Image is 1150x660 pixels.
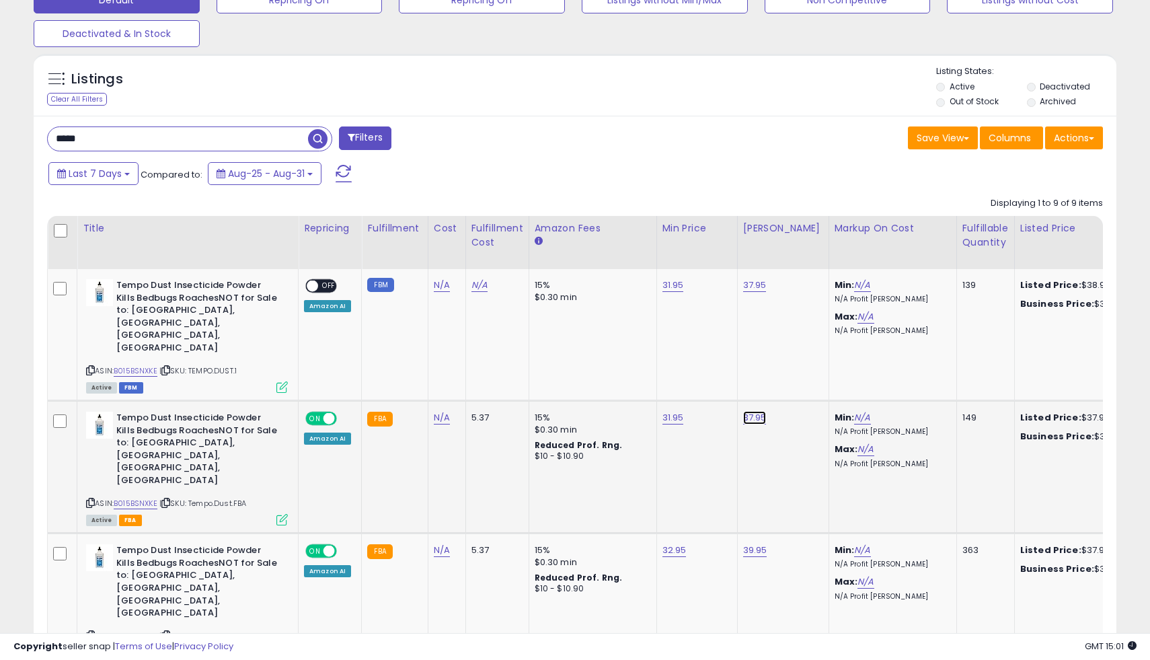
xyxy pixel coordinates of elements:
div: Fulfillable Quantity [962,221,1009,250]
p: N/A Profit [PERSON_NAME] [835,427,946,437]
img: 31e5A0fV+lL._SL40_.jpg [86,279,113,306]
small: FBA [367,544,392,559]
div: 15% [535,412,646,424]
span: | SKU: Tempo.Dust.FBA [159,498,247,509]
div: $10 - $10.90 [535,451,646,462]
div: Markup on Cost [835,221,951,235]
b: Tempo Dust Insecticide Powder Kills Bedbugs RoachesNOT for Sale to: [GEOGRAPHIC_DATA], [GEOGRAPHI... [116,279,280,357]
span: All listings currently available for purchase on Amazon [86,515,117,526]
p: Listing States: [936,65,1116,78]
div: 139 [962,279,1004,291]
a: 31.95 [662,279,684,292]
a: 37.95 [743,279,767,292]
strong: Copyright [13,640,63,653]
a: N/A [854,279,870,292]
label: Deactivated [1040,81,1090,92]
b: Min: [835,544,855,556]
a: N/A [857,575,874,589]
div: Amazon AI [304,565,351,577]
h5: Listings [71,70,123,89]
div: seller snap | | [13,640,233,653]
label: Active [950,81,974,92]
div: $38.95 [1020,279,1132,291]
b: Tempo Dust Insecticide Powder Kills Bedbugs RoachesNOT for Sale to: [GEOGRAPHIC_DATA], [GEOGRAPHI... [116,544,280,622]
div: $37.95 [1020,412,1132,424]
p: N/A Profit [PERSON_NAME] [835,295,946,304]
span: | SKU: TEMPO.DUST.1 [159,365,237,376]
a: 37.95 [743,411,767,425]
th: The percentage added to the cost of goods (COGS) that forms the calculator for Min & Max prices. [829,216,956,269]
span: OFF [335,413,356,425]
div: $37.95 [1020,544,1132,556]
div: Repricing [304,221,356,235]
a: Terms of Use [115,640,172,653]
div: 15% [535,544,646,556]
div: Fulfillment [367,221,422,235]
span: All listings currently available for purchase on Amazon [86,382,117,394]
button: Last 7 Days [48,162,139,185]
b: Max: [835,443,858,455]
b: Min: [835,411,855,424]
a: B015BSNXKE [114,498,157,509]
span: 2025-09-9 15:01 GMT [1085,640,1137,653]
b: Listed Price: [1020,279,1081,291]
div: 15% [535,279,646,291]
a: Privacy Policy [174,640,233,653]
span: OFF [335,546,356,557]
div: 363 [962,544,1004,556]
a: N/A [471,279,488,292]
b: Business Price: [1020,297,1094,310]
p: N/A Profit [PERSON_NAME] [835,460,946,469]
a: N/A [854,544,870,557]
div: $0.30 min [535,424,646,436]
b: Max: [835,310,858,323]
span: Columns [989,131,1031,145]
a: 32.95 [662,544,687,557]
span: Last 7 Days [69,167,122,180]
div: Amazon AI [304,433,351,445]
a: N/A [434,544,450,557]
p: N/A Profit [PERSON_NAME] [835,326,946,336]
span: ON [307,546,323,557]
b: Reduced Prof. Rng. [535,439,623,451]
a: N/A [857,443,874,456]
div: 5.37 [471,544,519,556]
div: Listed Price [1020,221,1137,235]
div: 149 [962,412,1004,424]
b: Min: [835,279,855,291]
small: FBA [367,412,392,427]
button: Filters [339,126,391,150]
div: Cost [434,221,460,235]
img: 31e5A0fV+lL._SL40_.jpg [86,544,113,571]
button: Columns [980,126,1043,149]
small: FBM [367,278,393,292]
span: OFF [318,281,340,292]
div: $36.58 [1020,431,1132,443]
small: Amazon Fees. [535,235,543,248]
span: Aug-25 - Aug-31 [228,167,305,180]
button: Aug-25 - Aug-31 [208,162,321,185]
div: Clear All Filters [47,93,107,106]
span: Compared to: [141,168,202,181]
div: ASIN: [86,279,288,392]
div: 5.37 [471,412,519,424]
div: [PERSON_NAME] [743,221,823,235]
b: Listed Price: [1020,544,1081,556]
p: N/A Profit [PERSON_NAME] [835,560,946,569]
img: 31e5A0fV+lL._SL40_.jpg [86,412,113,439]
a: N/A [434,411,450,425]
div: Title [83,221,293,235]
div: $36.58 [1020,563,1132,575]
label: Out of Stock [950,96,999,107]
div: ASIN: [86,412,288,524]
label: Archived [1040,96,1076,107]
b: Business Price: [1020,430,1094,443]
div: $0.30 min [535,556,646,569]
a: N/A [854,411,870,425]
div: Fulfillment Cost [471,221,523,250]
a: B015BSNXKE [114,365,157,377]
div: $38.56 [1020,298,1132,310]
span: FBA [119,515,142,526]
a: N/A [857,310,874,324]
b: Tempo Dust Insecticide Powder Kills Bedbugs RoachesNOT for Sale to: [GEOGRAPHIC_DATA], [GEOGRAPHI... [116,412,280,490]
